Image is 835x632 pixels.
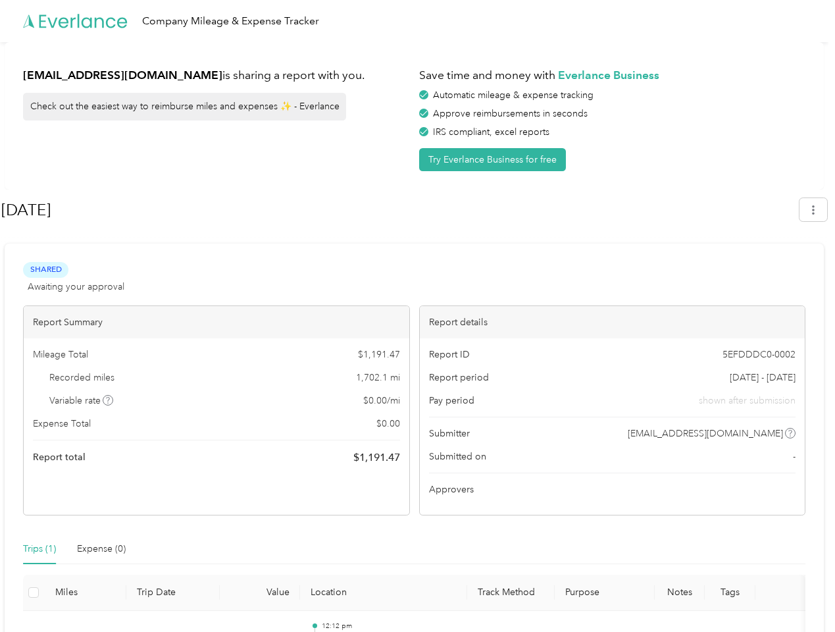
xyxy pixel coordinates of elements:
[429,394,474,408] span: Pay period
[429,348,470,361] span: Report ID
[23,68,222,82] strong: [EMAIL_ADDRESS][DOMAIN_NAME]
[433,90,594,101] span: Automatic mileage & expense tracking
[23,93,346,120] div: Check out the easiest way to reimburse miles and expenses ✨ - Everlance
[429,483,474,496] span: Approvers
[220,575,300,611] th: Value
[353,450,400,465] span: $ 1,191.47
[24,306,409,338] div: Report Summary
[142,13,319,30] div: Company Mileage & Expense Tracker
[555,575,655,611] th: Purpose
[23,67,410,84] h1: is sharing a report with you.
[300,575,467,611] th: Location
[419,67,806,84] h1: Save time and money with
[429,427,470,440] span: Submitter
[49,371,114,384] span: Recorded miles
[28,280,124,294] span: Awaiting your approval
[467,575,554,611] th: Track Method
[433,126,549,138] span: IRS compliant, excel reports
[419,148,566,171] button: Try Everlance Business for free
[376,417,400,431] span: $ 0.00
[33,348,88,361] span: Mileage Total
[722,348,796,361] span: 5EFDDDC0-0002
[628,427,783,440] span: [EMAIL_ADDRESS][DOMAIN_NAME]
[322,621,457,631] p: 12:12 pm
[23,262,68,277] span: Shared
[356,371,400,384] span: 1,702.1 mi
[363,394,400,408] span: $ 0.00 / mi
[23,542,56,556] div: Trips (1)
[558,68,659,82] strong: Everlance Business
[420,306,805,338] div: Report details
[433,108,588,119] span: Approve reimbursements in seconds
[1,194,790,226] h1: Jul 2025
[699,394,796,408] span: shown after submission
[655,575,705,611] th: Notes
[429,371,489,384] span: Report period
[33,417,91,431] span: Expense Total
[33,450,86,464] span: Report total
[358,348,400,361] span: $ 1,191.47
[793,450,796,463] span: -
[126,575,220,611] th: Trip Date
[705,575,755,611] th: Tags
[730,371,796,384] span: [DATE] - [DATE]
[45,575,126,611] th: Miles
[49,394,114,408] span: Variable rate
[429,450,486,463] span: Submitted on
[77,542,126,556] div: Expense (0)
